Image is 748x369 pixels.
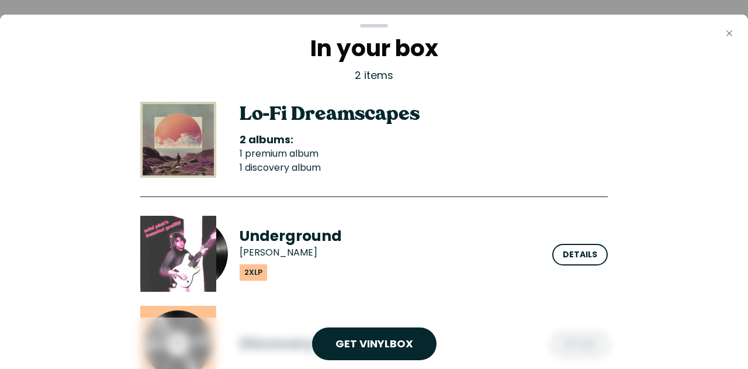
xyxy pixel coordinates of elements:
p: [PERSON_NAME] [240,246,317,260]
p: 2 items [140,67,608,83]
div: Details [563,249,597,261]
h3: 2 albums: [240,133,608,147]
h3: Underground [240,227,538,246]
p: 2xLP [240,265,267,281]
h2: Lo-Fi Dreamscapes [240,105,608,126]
li: 1 discovery album [240,161,608,175]
button: Underground (2xLP) artworkUnderground [PERSON_NAME]2xLP Details [140,216,608,292]
li: 1 premium album [240,147,608,161]
a: Get VinylBox [335,337,413,351]
h2: In your box [140,37,608,60]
